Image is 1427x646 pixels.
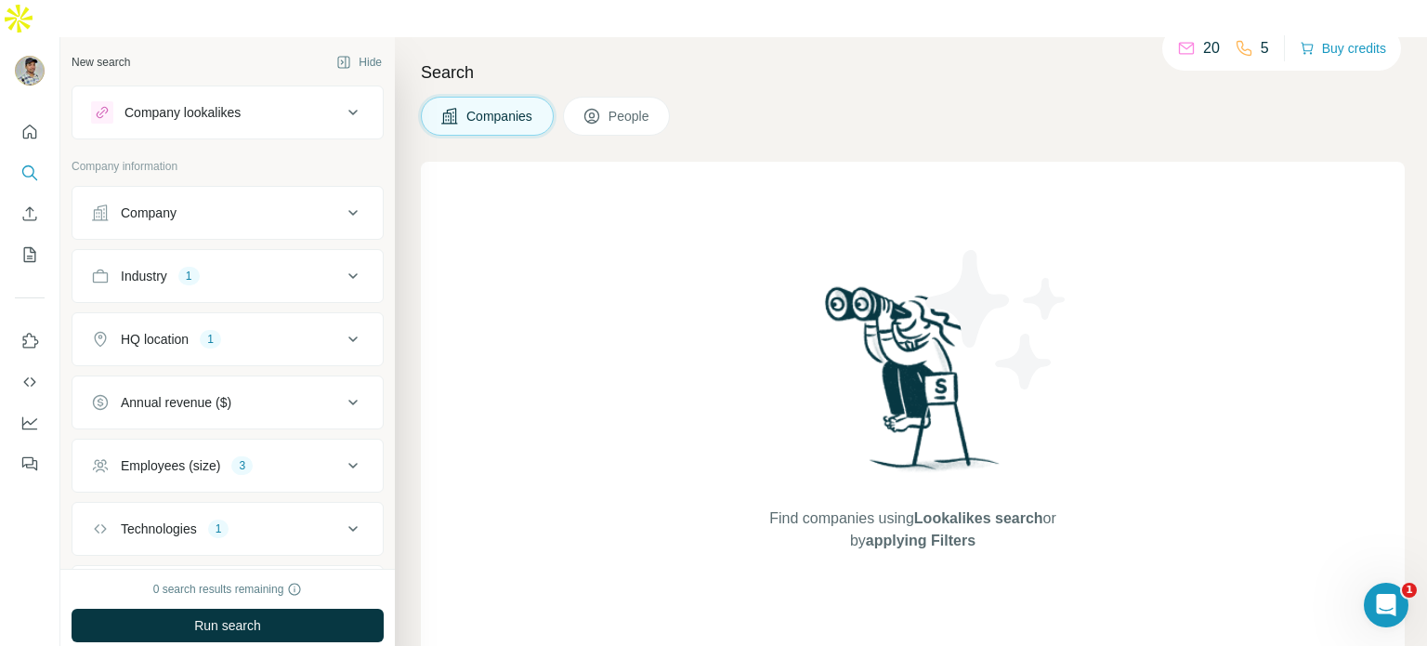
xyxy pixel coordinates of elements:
[764,508,1061,552] span: Find companies using or by
[15,115,45,149] button: Quick start
[1261,37,1269,59] p: 5
[1364,583,1408,627] iframe: Intercom live chat
[913,236,1080,403] img: Surfe Illustration - Stars
[121,456,220,475] div: Employees (size)
[15,447,45,481] button: Feedback
[15,406,45,440] button: Dashboard
[153,581,303,598] div: 0 search results remaining
[72,317,383,362] button: HQ location1
[817,282,1010,489] img: Surfe Illustration - Woman searching with binoculars
[124,103,241,122] div: Company lookalikes
[15,324,45,358] button: Use Surfe on LinkedIn
[72,380,383,425] button: Annual revenue ($)
[609,107,651,125] span: People
[72,254,383,298] button: Industry1
[72,443,383,488] button: Employees (size)3
[15,56,45,86] img: Avatar
[194,616,261,635] span: Run search
[15,238,45,271] button: My lists
[121,520,197,538] div: Technologies
[1402,583,1417,598] span: 1
[208,521,229,537] div: 1
[914,510,1043,526] span: Lookalikes search
[72,191,383,235] button: Company
[72,158,384,175] p: Company information
[323,48,395,76] button: Hide
[72,54,130,71] div: New search
[200,331,221,348] div: 1
[231,457,253,474] div: 3
[121,393,231,412] div: Annual revenue ($)
[121,267,167,285] div: Industry
[15,156,45,190] button: Search
[866,533,975,548] span: applying Filters
[1300,35,1386,61] button: Buy credits
[15,197,45,231] button: Enrich CSV
[121,204,177,222] div: Company
[15,365,45,399] button: Use Surfe API
[178,268,200,284] div: 1
[72,507,383,551] button: Technologies1
[121,330,189,349] div: HQ location
[72,90,383,135] button: Company lookalikes
[1203,37,1220,59] p: 20
[72,609,384,642] button: Run search
[466,107,534,125] span: Companies
[421,59,1405,86] h4: Search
